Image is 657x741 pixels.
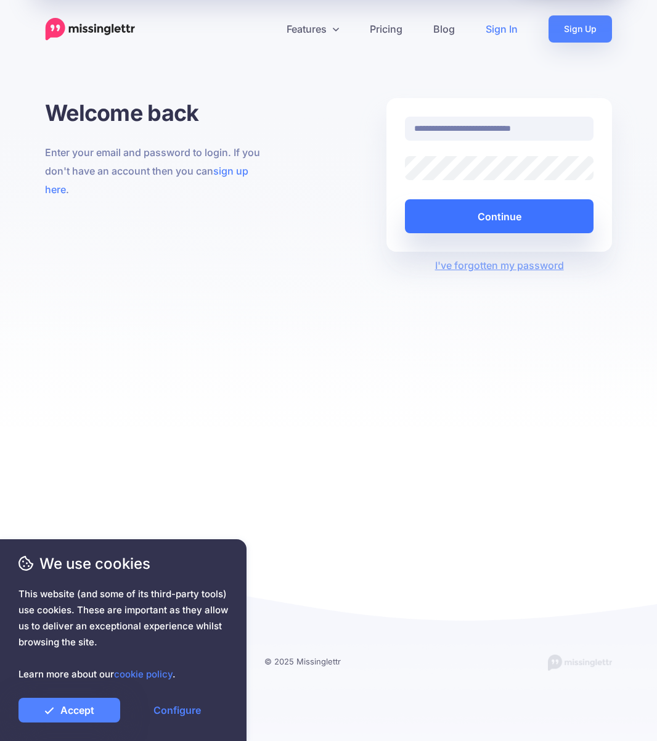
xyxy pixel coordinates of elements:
a: cookie policy [114,668,173,680]
a: Pricing [354,15,418,43]
a: Accept [18,698,120,722]
a: Blog [418,15,470,43]
span: We use cookies [18,553,228,574]
a: Sign Up [549,15,612,43]
button: Continue [405,199,594,233]
li: © 2025 Missinglettr [264,655,356,669]
span: This website (and some of its third-party tools) use cookies. These are important as they allow u... [18,586,228,682]
a: Features [271,15,354,43]
a: Configure [126,698,228,722]
h1: Welcome back [45,98,271,128]
a: I've forgotten my password [435,259,564,271]
p: Enter your email and password to login. If you don't have an account then you can . [45,143,271,199]
a: Sign In [470,15,533,43]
